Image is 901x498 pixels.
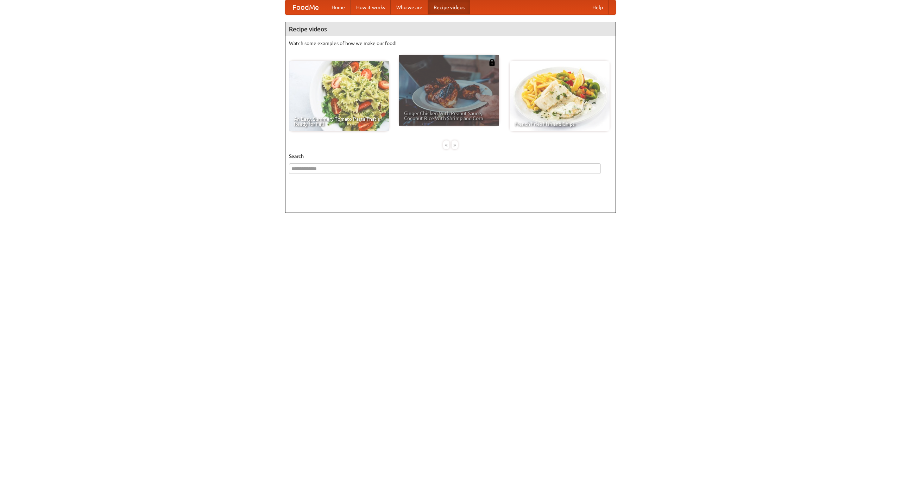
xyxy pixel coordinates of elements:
[285,0,326,14] a: FoodMe
[452,140,458,149] div: »
[351,0,391,14] a: How it works
[587,0,609,14] a: Help
[489,59,496,66] img: 483408.png
[289,40,612,47] p: Watch some examples of how we make our food!
[443,140,449,149] div: «
[294,116,384,126] span: An Easy, Summery Tomato Pasta That's Ready for Fall
[326,0,351,14] a: Home
[391,0,428,14] a: Who we are
[428,0,470,14] a: Recipe videos
[289,61,389,131] a: An Easy, Summery Tomato Pasta That's Ready for Fall
[285,22,616,36] h4: Recipe videos
[510,61,610,131] a: French Fries Fish and Chips
[289,153,612,160] h5: Search
[515,121,605,126] span: French Fries Fish and Chips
